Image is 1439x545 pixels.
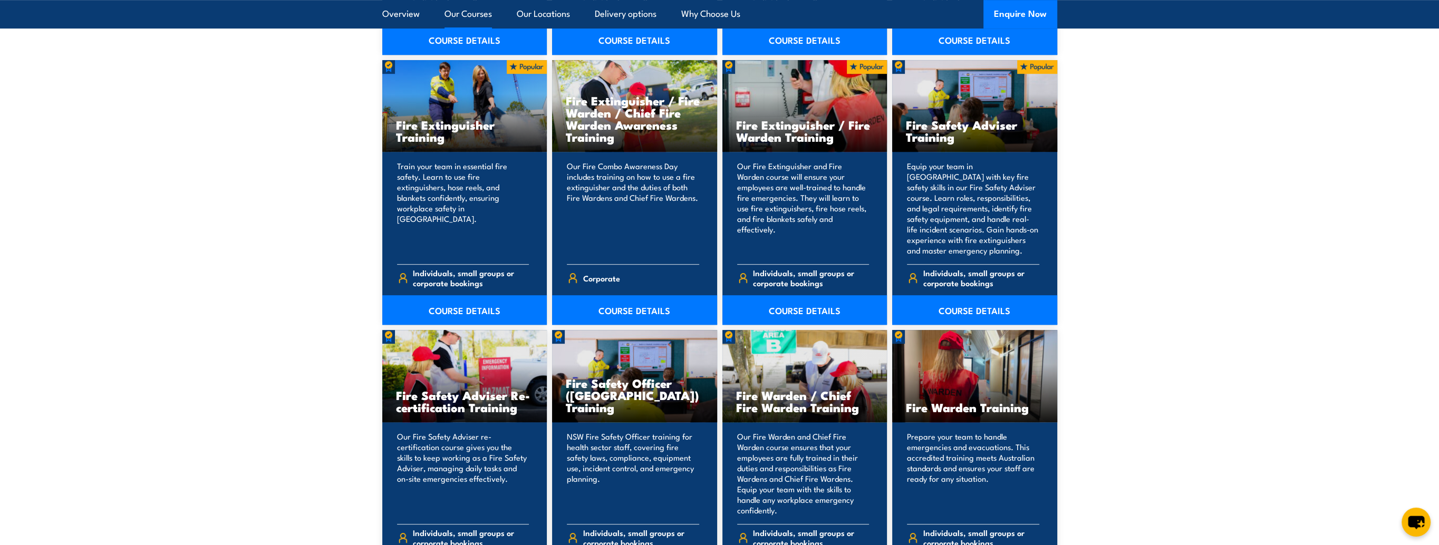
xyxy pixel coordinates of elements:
[566,94,703,143] h3: Fire Extinguisher / Fire Warden / Chief Fire Warden Awareness Training
[397,431,529,515] p: Our Fire Safety Adviser re-certification course gives you the skills to keep working as a Fire Sa...
[906,119,1044,143] h3: Fire Safety Adviser Training
[892,295,1057,325] a: COURSE DETAILS
[396,119,534,143] h3: Fire Extinguisher Training
[722,295,887,325] a: COURSE DETAILS
[552,25,717,55] a: COURSE DETAILS
[736,119,874,143] h3: Fire Extinguisher / Fire Warden Training
[722,25,887,55] a: COURSE DETAILS
[567,161,699,256] p: Our Fire Combo Awareness Day includes training on how to use a fire extinguisher and the duties o...
[907,161,1039,256] p: Equip your team in [GEOGRAPHIC_DATA] with key fire safety skills in our Fire Safety Adviser cours...
[892,25,1057,55] a: COURSE DETAILS
[552,295,717,325] a: COURSE DETAILS
[923,268,1039,288] span: Individuals, small groups or corporate bookings
[396,389,534,413] h3: Fire Safety Adviser Re-certification Training
[1402,508,1431,537] button: chat-button
[737,431,870,515] p: Our Fire Warden and Chief Fire Warden course ensures that your employees are fully trained in the...
[382,295,547,325] a: COURSE DETAILS
[397,161,529,256] p: Train your team in essential fire safety. Learn to use fire extinguishers, hose reels, and blanke...
[753,268,869,288] span: Individuals, small groups or corporate bookings
[566,377,703,413] h3: Fire Safety Officer ([GEOGRAPHIC_DATA]) Training
[382,25,547,55] a: COURSE DETAILS
[736,389,874,413] h3: Fire Warden / Chief Fire Warden Training
[413,268,529,288] span: Individuals, small groups or corporate bookings
[906,401,1044,413] h3: Fire Warden Training
[737,161,870,256] p: Our Fire Extinguisher and Fire Warden course will ensure your employees are well-trained to handl...
[583,270,620,286] span: Corporate
[567,431,699,515] p: NSW Fire Safety Officer training for health sector staff, covering fire safety laws, compliance, ...
[907,431,1039,515] p: Prepare your team to handle emergencies and evacuations. This accredited training meets Australia...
